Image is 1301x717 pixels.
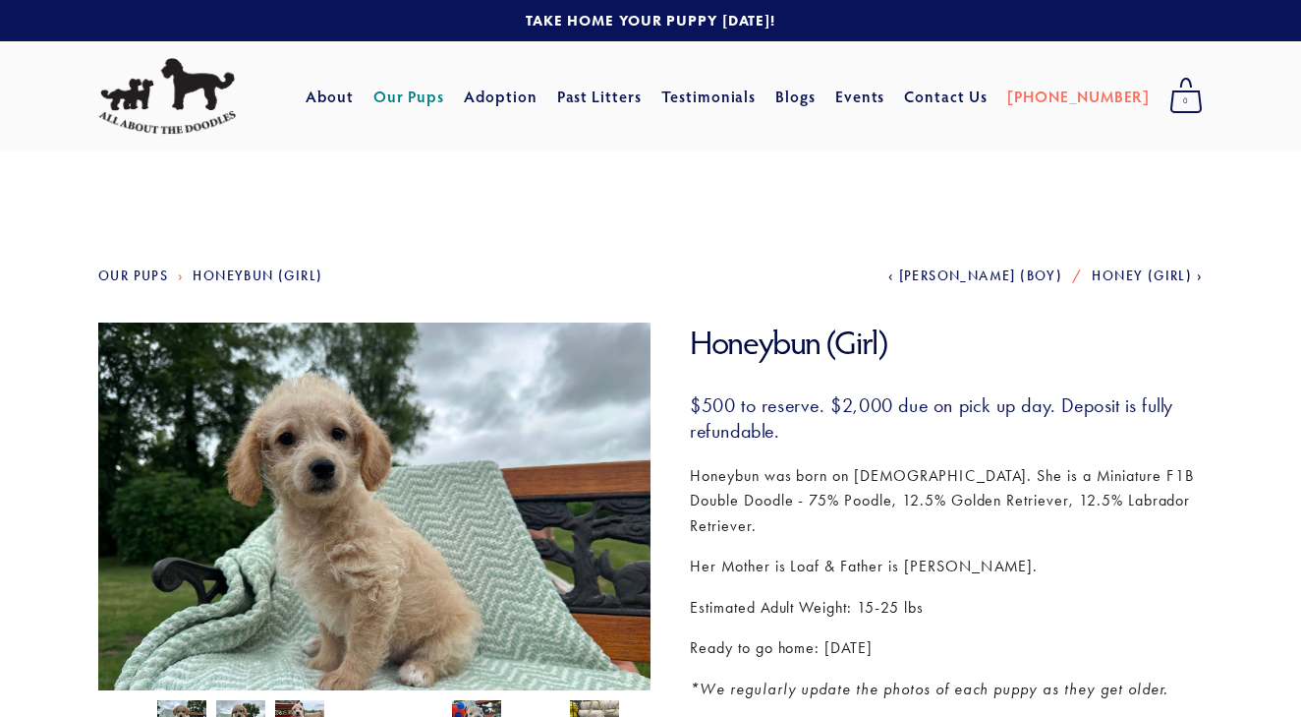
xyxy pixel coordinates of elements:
a: About [306,79,354,114]
a: Events [835,79,885,114]
span: Honey (Girl) [1092,268,1192,284]
p: Her Mother is Loaf & Father is [PERSON_NAME]. [690,554,1203,579]
em: *We regularly update the photos of each puppy as they get older. [690,680,1168,698]
span: [PERSON_NAME] (Boy) [899,268,1063,284]
a: Honeybun (Girl) [193,268,322,284]
img: All About The Doodles [98,58,236,135]
a: Testimonials [661,79,757,114]
p: Honeybun was born on [DEMOGRAPHIC_DATA]. She is a Miniature F1B Double Doodle - 75% Poodle, 12.5%... [690,463,1203,539]
a: Past Litters [557,86,643,106]
a: [PHONE_NUMBER] [1007,79,1150,114]
p: Ready to go home: [DATE] [690,635,1203,661]
a: Blogs [775,79,816,114]
a: [PERSON_NAME] (Boy) [888,268,1062,284]
a: Honey (Girl) [1092,268,1203,284]
a: Our Pups [373,79,445,114]
h3: $500 to reserve. $2,000 due on pick up day. Deposit is fully refundable. [690,392,1203,444]
a: Adoption [464,79,537,114]
a: 0 items in cart [1160,72,1213,121]
p: Estimated Adult Weight: 15-25 lbs [690,595,1203,621]
a: Our Pups [98,268,168,284]
a: Contact Us [904,79,988,114]
h1: Honeybun (Girl) [690,323,1203,363]
span: 0 [1169,89,1203,114]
